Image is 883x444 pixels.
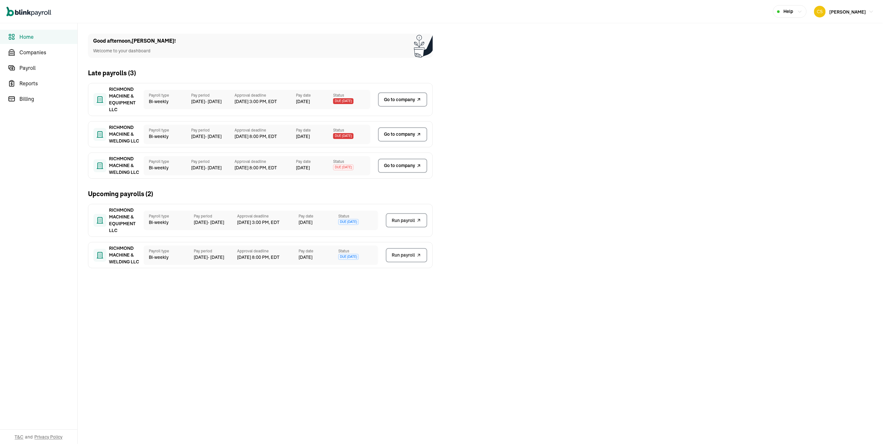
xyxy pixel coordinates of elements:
span: Privacy Policy [35,434,63,440]
span: RICHMOND MACHINE & EQUIPMENT LLC [109,207,141,234]
span: [DATE] - [DATE] [194,219,237,226]
span: Status [333,92,370,98]
span: Approval deadline [237,213,299,219]
span: [DATE] [296,98,310,105]
span: [DATE] [296,164,310,171]
span: Billing [19,95,77,103]
span: Pay date [296,92,333,98]
span: Payroll type [149,92,186,98]
span: Go to company [384,162,415,169]
h2: Upcoming payrolls ( 2 ) [88,189,153,199]
span: [DATE] [299,254,312,261]
iframe: Chat Widget [776,374,883,444]
h1: Good afternoon , [PERSON_NAME] ! [93,37,176,45]
span: [DATE] 8:00 PM, EDT [234,164,296,171]
button: Run payroll [386,213,427,227]
span: Pay date [299,248,338,254]
span: and [25,434,33,440]
span: Bi-weekly [149,98,186,105]
span: Due [DATE] [338,254,359,260]
h2: Late payrolls ( 3 ) [88,68,136,78]
span: [DATE] - [DATE] [191,98,234,105]
span: RICHMOND MACHINE & WELDING LLC [109,245,141,265]
span: [DATE] [296,133,310,140]
span: [DATE] [299,219,312,226]
span: RICHMOND MACHINE & WELDING LLC [109,155,141,176]
nav: Global [6,2,51,21]
span: Reports [19,79,77,87]
span: RICHMOND MACHINE & EQUIPMENT LLC [109,86,141,113]
span: [DATE] 8:00 PM, EDT [234,133,296,140]
span: [DATE] - [DATE] [194,254,237,261]
span: Payroll type [149,159,186,164]
span: Due [DATE] [333,133,354,139]
span: Pay period [191,159,234,164]
button: Help [773,5,807,18]
span: Payroll type [149,248,189,254]
span: Payroll [19,64,77,72]
span: Run payroll [392,217,415,224]
span: Status [333,127,370,133]
span: Pay period [191,92,234,98]
img: Plant illustration [414,34,433,58]
span: Status [333,159,370,164]
span: Pay date [299,213,338,219]
span: [DATE] 3:00 PM, EDT [234,98,296,105]
span: Pay date [296,159,333,164]
span: Bi-weekly [149,254,189,261]
span: Approval deadline [234,92,296,98]
p: Welcome to your dashboard [93,48,176,54]
span: Status [338,248,378,254]
span: Pay date [296,127,333,133]
span: Go to company [384,96,415,103]
span: Approval deadline [234,127,296,133]
a: Go to company [378,159,427,173]
span: Go to company [384,131,415,138]
span: Due [DATE] [333,98,354,104]
span: Home [19,33,77,41]
span: [DATE] 3:00 PM, EDT [237,219,299,226]
span: Payroll type [149,127,186,133]
span: [DATE] 8:00 PM, EDT [237,254,299,261]
span: [DATE] - [DATE] [191,164,234,171]
span: Payroll type [149,213,189,219]
span: Approval deadline [234,159,296,164]
span: Due [DATE] [338,219,359,225]
span: Help [784,8,793,15]
span: Pay period [191,127,234,133]
span: Bi-weekly [149,219,189,226]
span: Bi-weekly [149,133,186,140]
button: Run payroll [386,248,427,262]
span: Due [DATE] [333,164,354,170]
span: [PERSON_NAME] [830,9,866,15]
a: Go to company [378,92,427,107]
span: [DATE] - [DATE] [191,133,234,140]
a: Go to company [378,127,427,142]
span: Bi-weekly [149,164,186,171]
span: Pay period [194,248,237,254]
span: Approval deadline [237,248,299,254]
span: Run payroll [392,252,415,259]
span: Companies [19,48,77,56]
span: T&C [15,434,24,440]
span: Pay period [194,213,237,219]
span: RICHMOND MACHINE & WELDING LLC [109,124,141,144]
span: Status [338,213,378,219]
button: [PERSON_NAME] [812,5,877,19]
